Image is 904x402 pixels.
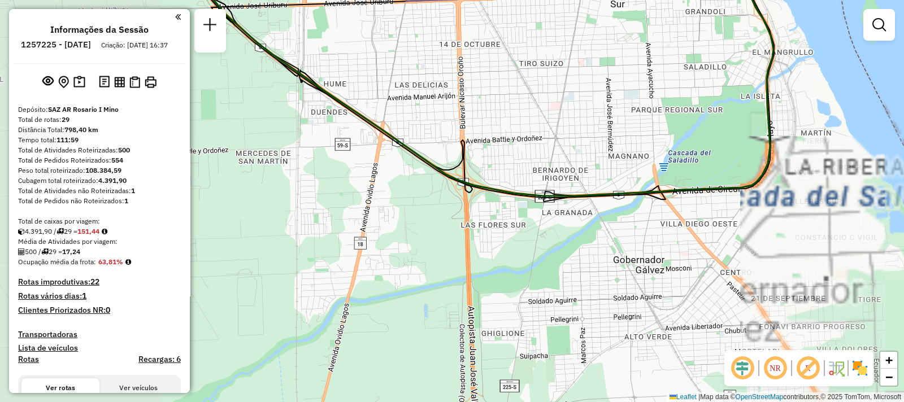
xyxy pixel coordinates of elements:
div: 4.391,90 / 29 = [18,226,181,237]
h4: Lista de veículos [18,343,181,353]
a: Exibir filtros [868,14,890,36]
strong: 111:59 [56,136,79,144]
button: Ver veículos [99,378,177,397]
i: Total de Atividades [18,248,25,255]
div: Map data © contributors,© 2025 TomTom, Microsoft [667,392,904,402]
div: Distância Total: [18,125,181,135]
button: Imprimir Rotas [142,74,159,90]
button: Visualizar relatório de Roteirização [112,74,127,89]
img: Exibir/Ocultar setores [851,359,869,377]
div: Total de Atividades Roteirizadas: [18,145,181,155]
span: Exibir rótulo [794,355,822,382]
div: Total de caixas por viagem: [18,216,181,226]
div: 500 / 29 = [18,247,181,257]
strong: 798,40 km [64,125,98,134]
button: Visualizar Romaneio [127,74,142,90]
span: + [885,353,893,367]
strong: 17,24 [62,247,80,256]
button: Exibir sessão original [40,73,56,91]
strong: 22 [90,277,99,287]
strong: 500 [118,146,130,154]
h6: 1257225 - [DATE] [21,40,91,50]
img: Fluxo de ruas [827,359,845,377]
h4: Rotas vários dias: [18,291,181,301]
div: Depósito: [18,104,181,115]
span: Ocultar deslocamento [729,355,756,382]
strong: SAZ AR Rosario I Mino [48,105,119,113]
i: Meta Caixas/viagem: 266,08 Diferença: -114,64 [102,228,107,235]
button: Centralizar mapa no depósito ou ponto de apoio [56,73,71,91]
h4: Transportadoras [18,330,181,339]
a: Zoom out [880,369,897,386]
button: Ver rotas [21,378,99,397]
strong: 151,44 [77,227,99,235]
span: − [885,370,893,384]
i: Total de rotas [56,228,64,235]
h4: Clientes Priorizados NR: [18,305,181,315]
strong: 4.391,90 [98,176,127,185]
div: Total de Pedidos não Roteirizados: [18,196,181,206]
div: Total de rotas: [18,115,181,125]
button: Logs desbloquear sessão [97,73,112,91]
i: Total de rotas [41,248,49,255]
div: Média de Atividades por viagem: [18,237,181,247]
a: Leaflet [670,393,697,401]
div: Total de Pedidos Roteirizados: [18,155,181,165]
a: OpenStreetMap [736,393,784,401]
strong: 63,81% [98,257,123,266]
em: Média calculada utilizando a maior ocupação (%Peso ou %Cubagem) de cada rota da sessão. Rotas cro... [125,259,131,265]
div: Total de Atividades não Roteirizadas: [18,186,181,196]
div: Cubagem total roteirizado: [18,176,181,186]
div: Peso total roteirizado: [18,165,181,176]
strong: 0 [106,305,110,315]
strong: 1 [124,196,128,205]
h4: Recargas: 6 [138,355,181,364]
strong: 108.384,59 [85,166,121,174]
div: Criação: [DATE] 16:37 [97,40,172,50]
i: Cubagem total roteirizado [18,228,25,235]
a: Nova sessão e pesquisa [199,14,221,39]
a: Clique aqui para minimizar o painel [175,10,181,23]
strong: 1 [82,291,86,301]
a: Rotas [18,355,39,364]
strong: 554 [111,156,123,164]
span: | [698,393,700,401]
strong: 1 [131,186,135,195]
strong: 29 [62,115,69,124]
span: Ocultar NR [762,355,789,382]
h4: Rotas improdutivas: [18,277,181,287]
h4: Informações da Sessão [50,24,149,35]
button: Painel de Sugestão [71,73,88,91]
div: Tempo total: [18,135,181,145]
a: Zoom in [880,352,897,369]
span: Ocupação média da frota: [18,257,96,266]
